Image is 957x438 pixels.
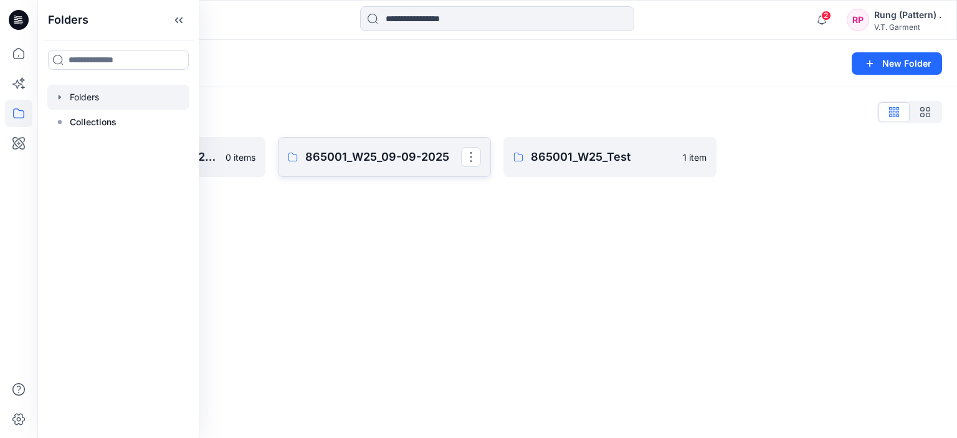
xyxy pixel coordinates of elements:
p: 0 items [226,151,255,164]
button: New Folder [852,52,942,75]
p: 1 item [683,151,707,164]
span: 2 [821,11,831,21]
div: Rung (Pattern) . [874,7,941,22]
p: 865001_W25_09-09-2025 [305,148,461,166]
p: Collections [70,115,117,130]
a: 865001_W25_Test1 item [503,137,717,177]
p: 865001_W25_Test [531,148,675,166]
a: 865001_W25_09-09-2025 [278,137,491,177]
div: V.T. Garment [874,22,941,32]
div: RP [847,9,869,31]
